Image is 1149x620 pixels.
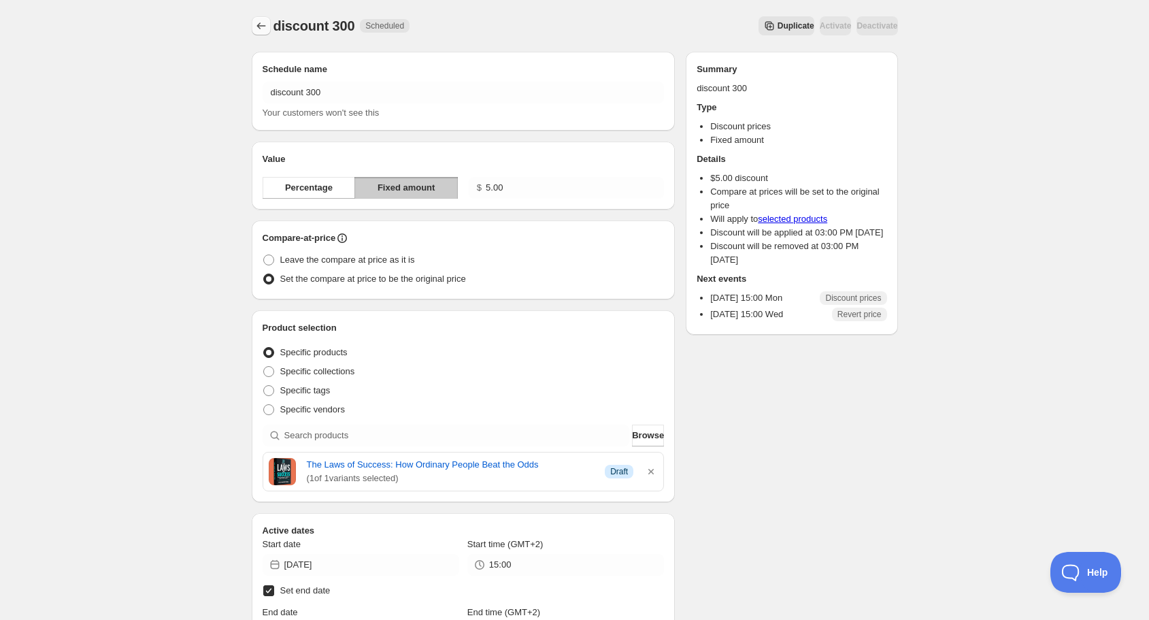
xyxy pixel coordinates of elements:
[263,231,336,245] h2: Compare-at-price
[307,472,595,485] span: ( 1 of 1 variants selected)
[280,274,466,284] span: Set the compare at price to be the original price
[467,607,540,617] span: End time (GMT+2)
[263,607,298,617] span: End date
[280,385,331,395] span: Specific tags
[263,108,380,118] span: Your customers won't see this
[263,539,301,549] span: Start date
[285,181,333,195] span: Percentage
[759,16,814,35] button: Secondary action label
[263,63,665,76] h2: Schedule name
[758,214,827,224] a: selected products
[263,321,665,335] h2: Product selection
[710,212,886,226] li: Will apply to
[837,309,882,320] span: Revert price
[354,177,457,199] button: Fixed amount
[280,404,345,414] span: Specific vendors
[307,458,595,472] a: The Laws of Success: How Ordinary People Beat the Odds
[467,539,544,549] span: Start time (GMT+2)
[632,425,664,446] button: Browse
[697,82,886,95] p: discount 300
[710,172,886,185] li: $ 5.00 discount
[825,293,881,304] span: Discount prices
[280,347,348,357] span: Specific products
[710,226,886,240] li: Discount will be applied at 03:00 PM [DATE]
[697,152,886,166] h2: Details
[610,466,628,477] span: Draft
[280,366,355,376] span: Specific collections
[697,272,886,286] h2: Next events
[710,240,886,267] li: Discount will be removed at 03:00 PM [DATE]
[710,291,782,305] p: [DATE] 15:00 Mon
[697,101,886,114] h2: Type
[710,133,886,147] li: Fixed amount
[710,120,886,133] li: Discount prices
[263,177,356,199] button: Percentage
[378,181,435,195] span: Fixed amount
[263,152,665,166] h2: Value
[477,182,482,193] span: $
[284,425,630,446] input: Search products
[1050,552,1122,593] iframe: Toggle Customer Support
[697,63,886,76] h2: Summary
[710,185,886,212] li: Compare at prices will be set to the original price
[263,524,665,538] h2: Active dates
[280,255,415,265] span: Leave the compare at price as it is
[365,20,404,31] span: Scheduled
[280,585,331,595] span: Set end date
[269,458,296,485] img: Cover image of The Laws of Success: How Ordinary People Beat the Odds by Tyler Andrew Cole - publ...
[273,18,355,33] span: discount 300
[632,429,664,442] span: Browse
[778,20,814,31] span: Duplicate
[252,16,271,35] button: Schedules
[710,308,783,321] p: [DATE] 15:00 Wed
